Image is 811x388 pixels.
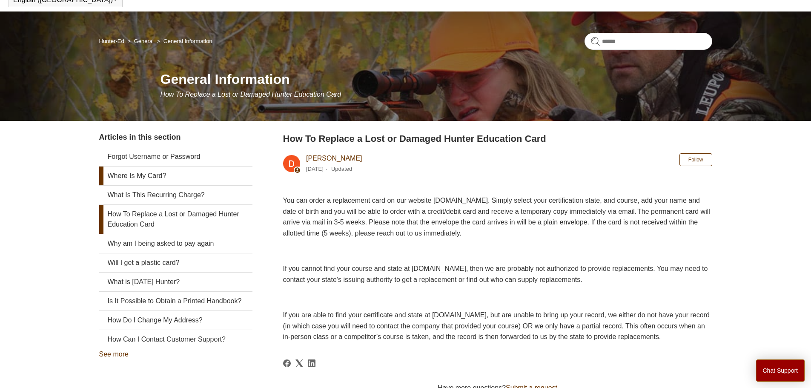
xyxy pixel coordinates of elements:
a: What is [DATE] Hunter? [99,273,252,291]
span: You can order a replacement card on our website [DOMAIN_NAME]. Simply select your certification s... [283,197,710,237]
li: Hunter-Ed [99,38,126,44]
input: Search [585,33,712,50]
a: How Do I Change My Address? [99,311,252,330]
a: Facebook [283,359,291,367]
a: How To Replace a Lost or Damaged Hunter Education Card [99,205,252,234]
a: LinkedIn [308,359,315,367]
svg: Share this page on Facebook [283,359,291,367]
a: How Can I Contact Customer Support? [99,330,252,349]
a: Will I get a plastic card? [99,253,252,272]
span: If you are able to find your certificate and state at [DOMAIN_NAME], but are unable to bring up y... [283,311,710,340]
a: Hunter-Ed [99,38,124,44]
button: Chat Support [756,359,805,382]
li: Updated [331,166,352,172]
a: X Corp [295,359,303,367]
a: Why am I being asked to pay again [99,234,252,253]
h1: General Information [160,69,712,89]
a: General Information [163,38,212,44]
a: Is It Possible to Obtain a Printed Handbook? [99,292,252,310]
button: Follow Article [679,153,712,166]
span: Articles in this section [99,133,181,141]
time: 03/04/2024, 08:49 [306,166,324,172]
svg: Share this page on LinkedIn [308,359,315,367]
svg: Share this page on X Corp [295,359,303,367]
a: What Is This Recurring Charge? [99,186,252,204]
li: General Information [155,38,212,44]
a: See more [99,351,129,358]
a: [PERSON_NAME] [306,155,362,162]
span: If you cannot find your course and state at [DOMAIN_NAME], then we are probably not authorized to... [283,265,708,283]
a: Where Is My Card? [99,167,252,185]
a: Forgot Username or Password [99,147,252,166]
li: General [126,38,155,44]
span: How To Replace a Lost or Damaged Hunter Education Card [160,91,341,98]
a: General [134,38,154,44]
h2: How To Replace a Lost or Damaged Hunter Education Card [283,132,712,146]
